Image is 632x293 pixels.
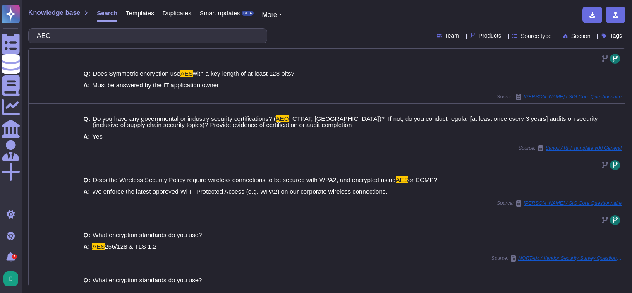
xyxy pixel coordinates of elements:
[93,176,396,183] span: Does the Wireless Security Policy require wireless connections to be secured with WPA2, and encry...
[28,10,80,16] span: Knowledge base
[200,10,240,16] span: Smart updates
[93,70,180,77] span: Does Symmetric encryption use
[126,10,154,16] span: Templates
[610,33,622,38] span: Tags
[83,115,90,128] b: Q:
[518,256,622,261] span: NORTAM / Vendor Security Survey Questionnaire CEVA(Security Survey Questions)
[83,232,90,238] b: Q:
[83,188,90,195] b: A:
[163,10,192,16] span: Duplicates
[546,146,622,151] span: Sanofi / RFI Template v00 General
[93,231,202,238] span: What encryption standards do you use?
[83,133,90,139] b: A:
[93,115,276,122] span: Do you have any governmental or industry security certifications? (
[262,11,277,18] span: More
[479,33,501,38] span: Products
[93,276,202,283] span: What encryption standards do you use?
[180,70,193,77] mark: AES
[262,10,282,20] button: More
[105,243,156,250] span: 256/128 & TLS 1.2
[92,188,387,195] span: We enforce the latest approved Wi-Fi Protected Access (e.g. WPA2) on our corporate wireless conne...
[12,254,17,259] div: 4
[524,94,622,99] span: [PERSON_NAME] / SIG Core Questionnaire
[83,243,90,250] b: A:
[33,29,259,43] input: Search a question or template...
[408,176,437,183] span: or CCMP?
[524,201,622,206] span: [PERSON_NAME] / SIG Core Questionnaire
[92,243,105,250] mark: AES
[83,70,90,77] b: Q:
[445,33,459,38] span: Team
[83,277,90,283] b: Q:
[396,176,408,183] mark: AES
[497,200,622,207] span: Source:
[83,177,90,183] b: Q:
[83,82,90,88] b: A:
[92,82,219,89] span: Must be answered by the IT application owner
[491,255,622,262] span: Source:
[2,270,24,288] button: user
[92,133,102,140] span: Yes
[97,10,117,16] span: Search
[497,94,622,100] span: Source:
[521,33,552,39] span: Source type
[518,145,622,151] span: Source:
[93,115,598,128] span: , CTPAT, [GEOGRAPHIC_DATA])? If not, do you conduct regular [at least once every 3 years] audits ...
[276,115,289,122] mark: AEO
[3,271,18,286] img: user
[193,70,294,77] span: with a key length of at least 128 bits?
[571,33,591,39] span: Section
[242,11,254,16] div: BETA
